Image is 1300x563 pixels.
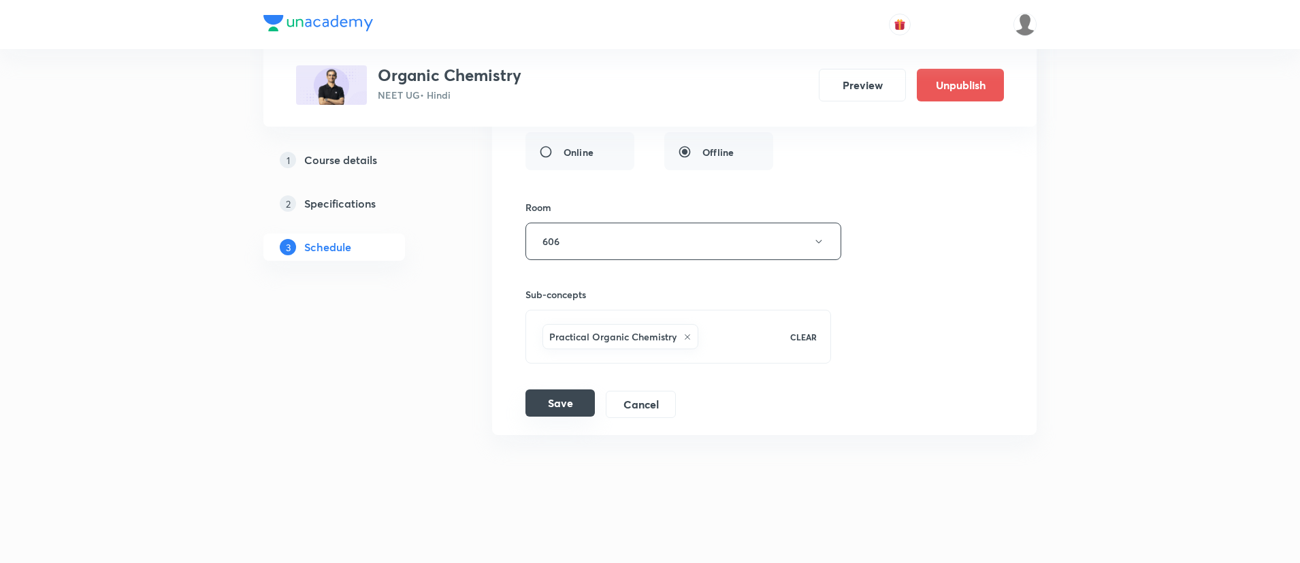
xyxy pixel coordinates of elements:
[280,239,296,255] p: 3
[304,195,376,212] h5: Specifications
[263,146,449,174] a: 1Course details
[889,14,911,35] button: avatar
[525,223,841,260] button: 606
[263,190,449,217] a: 2Specifications
[304,152,377,168] h5: Course details
[525,287,831,302] h6: Sub-concepts
[525,200,551,214] h6: Room
[1013,13,1037,36] img: Shahrukh Ansari
[549,329,677,344] h6: Practical Organic Chemistry
[378,65,521,85] h3: Organic Chemistry
[606,391,676,418] button: Cancel
[304,239,351,255] h5: Schedule
[296,65,367,105] img: D218DFF7-DE63-43EE-9898-BA56A5392C32_plus.png
[263,15,373,31] img: Company Logo
[819,69,906,101] button: Preview
[525,389,595,417] button: Save
[280,195,296,212] p: 2
[917,69,1004,101] button: Unpublish
[280,152,296,168] p: 1
[263,15,373,35] a: Company Logo
[894,18,906,31] img: avatar
[378,88,521,102] p: NEET UG • Hindi
[790,331,817,343] p: CLEAR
